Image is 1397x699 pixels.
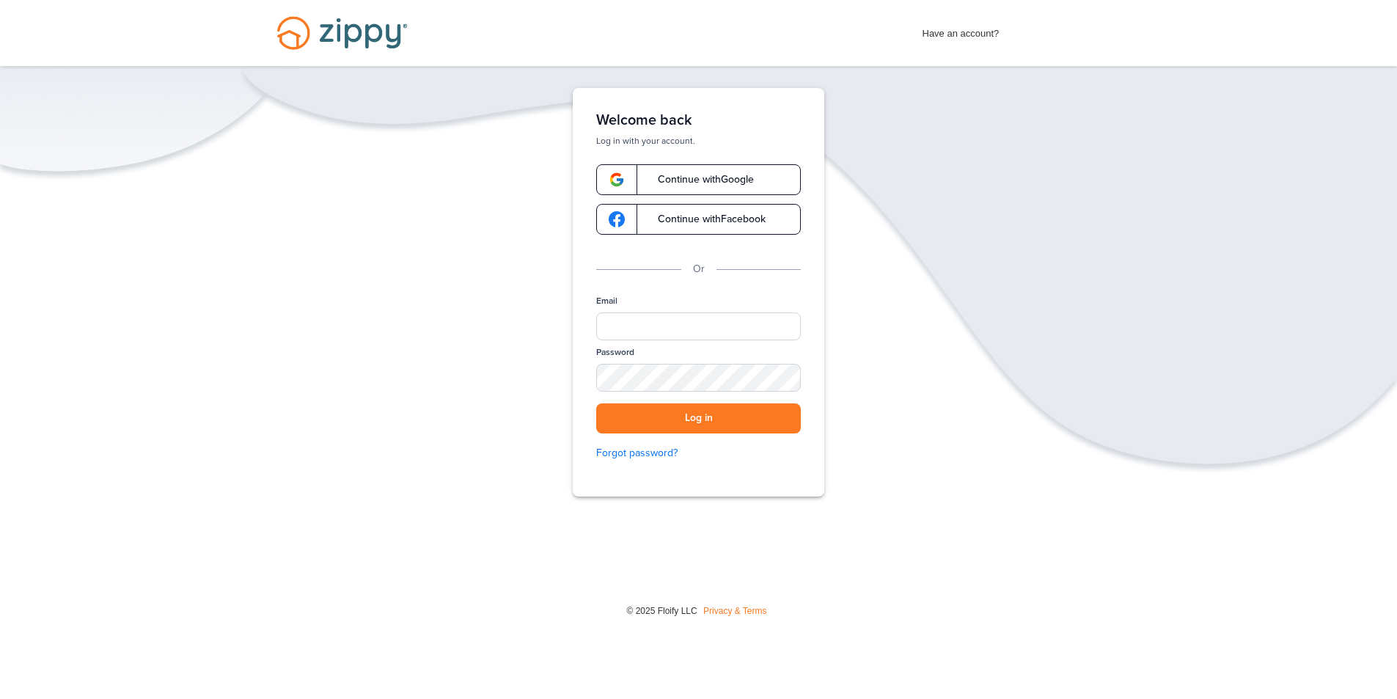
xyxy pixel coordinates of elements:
[596,445,801,461] a: Forgot password?
[596,204,801,235] a: google-logoContinue withFacebook
[609,211,625,227] img: google-logo
[596,135,801,147] p: Log in with your account.
[923,18,1000,42] span: Have an account?
[609,172,625,188] img: google-logo
[643,214,766,224] span: Continue with Facebook
[596,164,801,195] a: google-logoContinue withGoogle
[626,606,697,616] span: © 2025 Floify LLC
[596,111,801,129] h1: Welcome back
[596,295,617,307] label: Email
[643,175,754,185] span: Continue with Google
[703,606,766,616] a: Privacy & Terms
[596,364,801,392] input: Password
[596,346,634,359] label: Password
[596,403,801,433] button: Log in
[693,261,705,277] p: Or
[596,312,801,340] input: Email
